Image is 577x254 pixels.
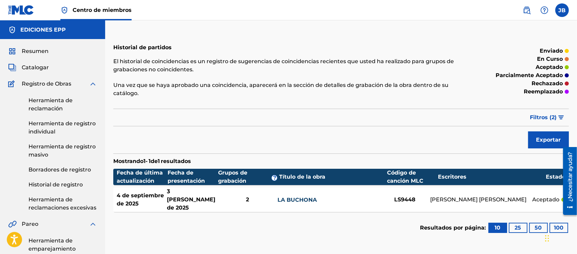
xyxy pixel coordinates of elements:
[509,223,527,233] button: 25
[22,80,71,87] font: Registro de Obras
[146,158,148,164] font: -
[552,114,555,121] font: 2
[158,158,160,164] font: 1
[28,143,96,158] font: Herramienta de registro masivo
[28,120,96,135] font: Herramienta de registro individual
[60,6,69,14] img: Titular de los derechos superior
[218,169,248,184] font: Grupos de grabación
[20,26,66,33] font: EDICIONES EPP
[28,97,73,112] font: Herramienta de reclamación
[8,5,34,15] img: Logotipo del MLC
[28,181,83,188] font: Historial de registro
[113,44,172,51] font: Historial de partidos
[28,166,91,173] font: Borradores de registro
[28,181,97,189] a: Historial de registro
[537,56,563,62] font: en curso
[149,158,151,164] font: 1
[420,224,486,231] font: Resultados por página:
[536,64,563,70] font: aceptado
[545,228,549,249] div: Arrastrar
[438,174,466,180] font: Escritores
[558,145,577,218] iframe: Centro de recursos
[28,196,96,211] font: Herramienta de reclamaciones excesivas
[387,169,423,184] font: Código de canción MLC
[28,196,97,212] a: Herramienta de reclamaciones excesivas
[8,47,16,55] img: Resumen
[526,109,569,126] button: Filtros (2)
[558,115,564,120] img: filtrar
[523,6,531,14] img: buscar
[488,223,507,233] button: 10
[73,7,132,13] font: Centro de miembros
[394,196,416,203] font: LS9448
[8,220,17,228] img: Pareo
[528,131,569,148] button: Exportar
[495,224,501,231] font: 10
[279,174,325,180] font: Título de la obra
[161,158,191,164] font: resultados
[28,237,76,252] font: Herramienta de emparejamiento
[113,158,143,164] font: Mostrando
[543,221,577,254] iframe: Widget de chat
[430,196,526,203] font: [PERSON_NAME] [PERSON_NAME]
[530,114,552,121] font: Filtros (
[89,80,97,88] img: expandir
[540,6,549,14] img: ayuda
[524,88,563,95] font: reemplazado
[8,80,17,88] img: Registro de Obras
[113,82,448,96] font: Una vez que se haya aprobado una coincidencia, aparecerá en la sección de detalles de grabación d...
[540,48,563,54] font: enviado
[117,169,163,184] font: Fecha de última actualización
[8,47,49,55] a: ResumenResumen
[8,26,16,34] img: Cuentas
[496,72,563,78] font: parcialmente aceptado
[535,224,542,231] font: 50
[151,158,158,164] font: de
[8,64,49,72] a: CatalogarCatalogar
[28,166,97,174] a: Borradores de registro
[538,3,551,17] div: Ayuda
[22,48,49,54] font: Resumen
[22,64,49,71] font: Catalogar
[117,192,164,207] font: 4 de septiembre de 2025
[167,188,215,211] font: 3 [PERSON_NAME] de 2025
[28,120,97,136] a: Herramienta de registro individual
[143,158,146,164] font: 1
[113,58,454,73] font: El historial de coincidencias es un registro de sugerencias de coincidencias recientes que usted ...
[28,237,97,253] a: Herramienta de emparejamiento
[277,196,317,203] a: LA BUCHONA
[22,221,38,227] font: Pareo
[28,143,97,159] a: Herramienta de registro masivo
[532,80,563,87] font: rechazado
[555,114,557,121] font: )
[28,96,97,113] a: Herramienta de reclamación
[515,224,521,231] font: 25
[273,175,276,181] font: ?
[529,223,548,233] button: 50
[555,3,569,17] div: Menú de usuario
[8,64,16,72] img: Catalogar
[520,3,534,17] a: Búsqueda pública
[246,196,249,203] font: 2
[536,137,561,143] font: Exportar
[546,174,565,180] font: Estado
[168,169,205,184] font: Fecha de presentación
[532,196,559,203] font: aceptado
[89,220,97,228] img: expandir
[20,26,66,34] h5: EDICIONES EPP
